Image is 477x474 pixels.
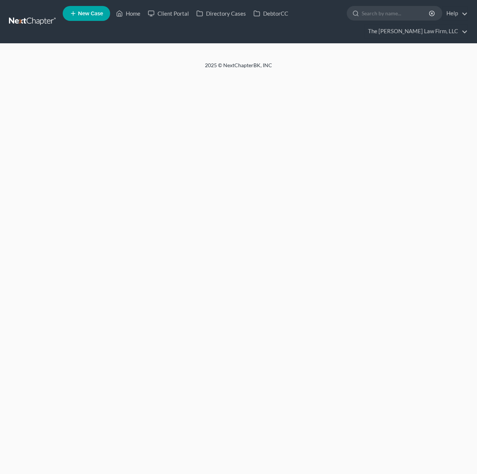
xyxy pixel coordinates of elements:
a: DebtorCC [250,7,292,20]
div: 2025 © NextChapterBK, INC [26,62,451,75]
a: Client Portal [144,7,193,20]
span: New Case [78,11,103,16]
input: Search by name... [362,6,430,20]
a: Directory Cases [193,7,250,20]
a: Home [112,7,144,20]
a: Help [443,7,468,20]
a: The [PERSON_NAME] Law Firm, LLC [364,25,468,38]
